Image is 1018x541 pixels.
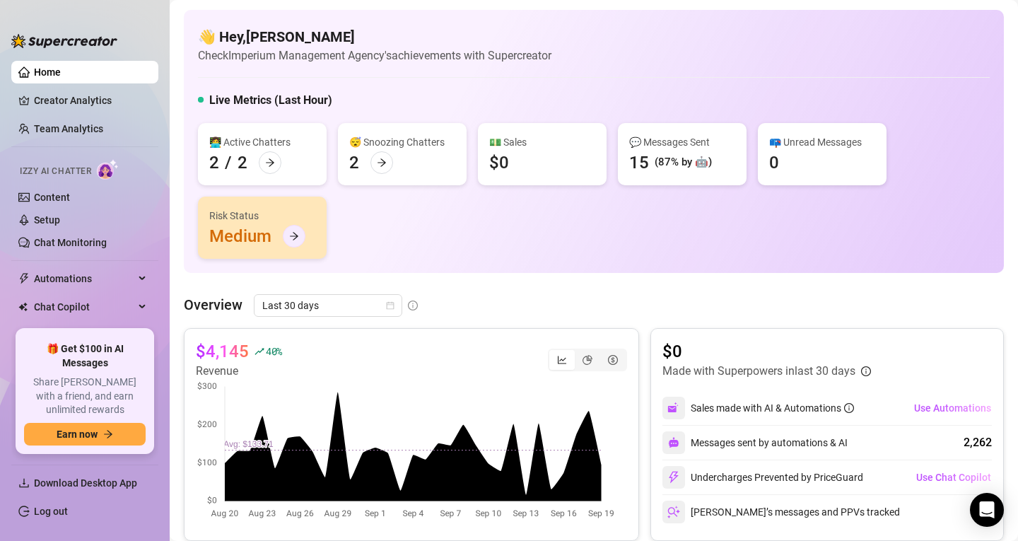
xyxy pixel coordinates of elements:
a: Team Analytics [34,123,103,134]
span: arrow-right [265,158,275,168]
span: Automations [34,267,134,290]
div: [PERSON_NAME]’s messages and PPVs tracked [662,501,900,523]
span: info-circle [861,366,871,376]
img: svg%3e [668,437,679,448]
div: 📪 Unread Messages [769,134,875,150]
h5: Live Metrics (Last Hour) [209,92,332,109]
div: 👩‍💻 Active Chatters [209,134,315,150]
span: arrow-right [103,429,113,439]
div: 😴 Snoozing Chatters [349,134,455,150]
a: Setup [34,214,60,226]
a: Content [34,192,70,203]
div: 2 [209,151,219,174]
span: line-chart [557,355,567,365]
span: Use Chat Copilot [916,472,991,483]
article: Overview [184,294,242,315]
div: segmented control [548,349,627,371]
div: Undercharges Prevented by PriceGuard [662,466,863,489]
button: Use Chat Copilot [915,466,992,489]
img: svg%3e [667,506,680,518]
span: Last 30 days [262,295,394,316]
div: Risk Status [209,208,315,223]
span: thunderbolt [18,273,30,284]
div: Sales made with AI & Automations [691,400,854,416]
h4: 👋 Hey, [PERSON_NAME] [198,27,551,47]
span: Download Desktop App [34,477,137,489]
span: Share [PERSON_NAME] with a friend, and earn unlimited rewards [24,376,146,417]
button: Use Automations [913,397,992,419]
div: 2 [349,151,359,174]
a: Home [34,66,61,78]
div: (87% by 🤖) [655,154,712,171]
a: Chat Monitoring [34,237,107,248]
a: Creator Analytics [34,89,147,112]
div: Open Intercom Messenger [970,493,1004,527]
span: info-circle [408,301,418,310]
div: 15 [629,151,649,174]
span: Use Automations [914,402,991,414]
span: arrow-right [377,158,387,168]
div: 0 [769,151,779,174]
span: rise [255,347,264,356]
div: $0 [489,151,509,174]
span: Chat Copilot [34,296,134,318]
img: svg%3e [667,471,680,484]
div: Messages sent by automations & AI [662,431,848,454]
span: 40 % [266,344,282,358]
a: Log out [34,506,68,517]
img: AI Chatter [97,159,119,180]
div: 2,262 [964,434,992,451]
span: 🎁 Get $100 in AI Messages [24,342,146,370]
button: Earn nowarrow-right [24,423,146,446]
span: arrow-right [289,231,299,241]
span: dollar-circle [608,355,618,365]
span: info-circle [844,403,854,413]
img: logo-BBDzfeDw.svg [11,34,117,48]
span: calendar [386,301,394,310]
div: 💬 Messages Sent [629,134,735,150]
article: Check Imperium Management Agency's achievements with Supercreator [198,47,551,64]
div: 2 [238,151,247,174]
article: Made with Superpowers in last 30 days [662,363,855,380]
article: $4,145 [196,340,249,363]
span: Earn now [57,429,98,440]
div: 💵 Sales [489,134,595,150]
article: Revenue [196,363,282,380]
img: Chat Copilot [18,302,28,312]
span: download [18,477,30,489]
article: $0 [662,340,871,363]
img: svg%3e [667,402,680,414]
span: Izzy AI Chatter [20,165,91,178]
span: pie-chart [583,355,592,365]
